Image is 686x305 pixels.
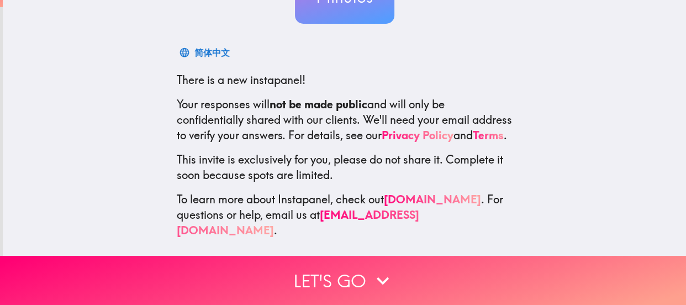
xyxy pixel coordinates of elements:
a: Terms [473,128,504,142]
a: [EMAIL_ADDRESS][DOMAIN_NAME] [177,208,419,237]
p: Your responses will and will only be confidentially shared with our clients. We'll need your emai... [177,97,513,143]
p: To learn more about Instapanel, check out . For questions or help, email us at . [177,192,513,238]
a: Privacy Policy [382,128,453,142]
span: There is a new instapanel! [177,73,305,87]
b: not be made public [270,97,367,111]
a: [DOMAIN_NAME] [384,192,481,206]
button: 简体中文 [177,41,234,64]
p: This invite is exclusively for you, please do not share it. Complete it soon because spots are li... [177,152,513,183]
div: 简体中文 [194,45,230,60]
